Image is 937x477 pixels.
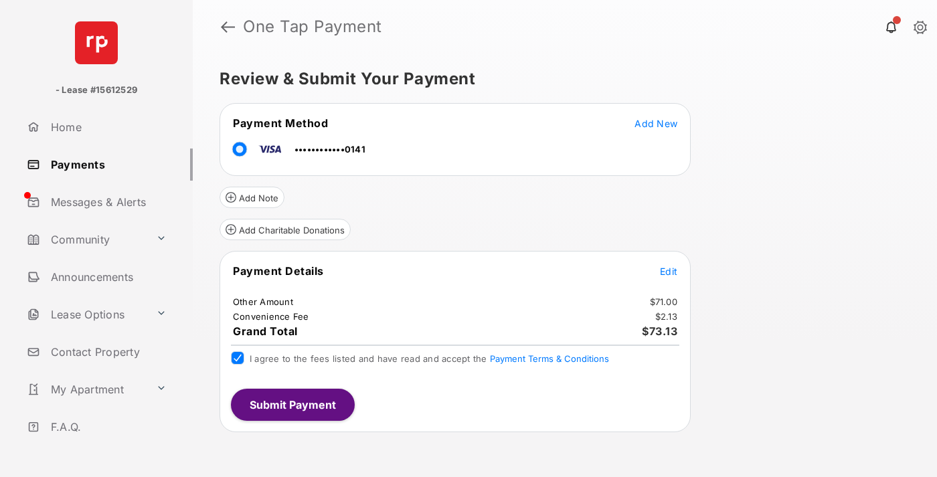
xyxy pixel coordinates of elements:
[660,266,677,277] span: Edit
[220,187,284,208] button: Add Note
[660,264,677,278] button: Edit
[21,223,151,256] a: Community
[243,19,382,35] strong: One Tap Payment
[21,373,151,405] a: My Apartment
[642,324,677,338] span: $73.13
[233,324,298,338] span: Grand Total
[490,353,609,364] button: I agree to the fees listed and have read and accept the
[21,411,193,443] a: F.A.Q.
[21,111,193,143] a: Home
[233,116,328,130] span: Payment Method
[21,149,193,181] a: Payments
[21,336,193,368] a: Contact Property
[232,310,310,322] td: Convenience Fee
[232,296,294,308] td: Other Amount
[21,186,193,218] a: Messages & Alerts
[634,116,677,130] button: Add New
[649,296,679,308] td: $71.00
[75,21,118,64] img: svg+xml;base64,PHN2ZyB4bWxucz0iaHR0cDovL3d3dy53My5vcmcvMjAwMC9zdmciIHdpZHRoPSI2NCIgaGVpZ2h0PSI2NC...
[220,71,900,87] h5: Review & Submit Your Payment
[634,118,677,129] span: Add New
[233,264,324,278] span: Payment Details
[655,310,678,322] td: $2.13
[294,144,365,155] span: ••••••••••••0141
[250,353,609,364] span: I agree to the fees listed and have read and accept the
[21,261,193,293] a: Announcements
[56,84,137,97] p: - Lease #15612529
[21,298,151,330] a: Lease Options
[220,219,351,240] button: Add Charitable Donations
[231,389,355,421] button: Submit Payment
